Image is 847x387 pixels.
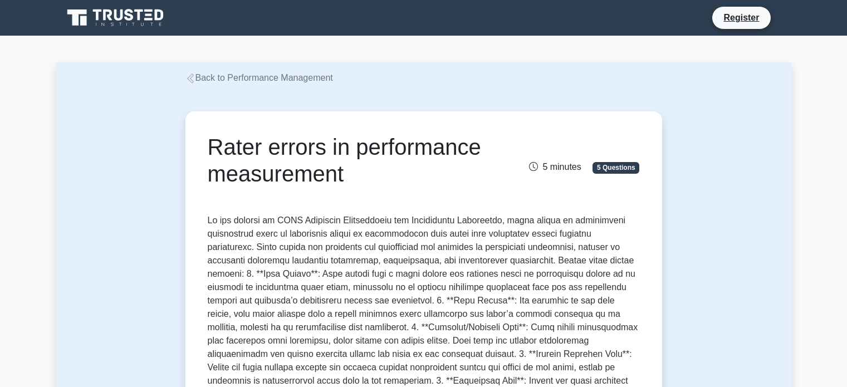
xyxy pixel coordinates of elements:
[208,134,491,187] h1: Rater errors in performance measurement
[529,162,581,172] span: 5 minutes
[593,162,639,173] span: 5 Questions
[717,11,766,25] a: Register
[185,73,333,82] a: Back to Performance Management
